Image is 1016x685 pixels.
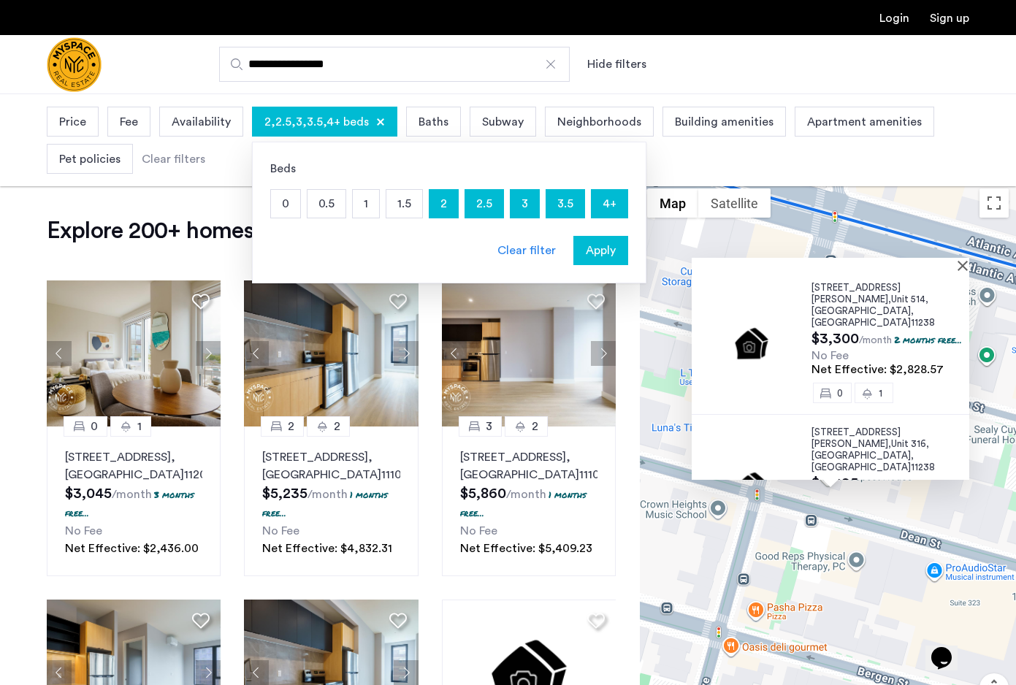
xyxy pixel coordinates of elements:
span: Building amenities [675,113,774,131]
p: 1 [353,190,379,218]
span: Pet policies [59,150,121,168]
p: 0.5 [308,190,345,218]
span: Availability [172,113,231,131]
p: 1.5 [386,190,422,218]
a: Login [879,12,909,24]
p: 0 [271,190,300,218]
p: 4+ [592,190,627,218]
span: Apply [586,242,616,259]
button: button [573,236,628,265]
a: Cazamio Logo [47,37,102,92]
iframe: chat widget [925,627,972,670]
span: Baths [419,113,448,131]
p: 3.5 [546,190,584,218]
button: Show or hide filters [587,56,646,73]
p: 2 [429,190,458,218]
p: 3 [511,190,539,218]
p: 2.5 [465,190,503,218]
img: logo [47,37,102,92]
span: 2,2.5,3,3.5,4+ beds [264,113,369,131]
span: Fee [120,113,138,131]
span: Subway [482,113,524,131]
span: Apartment amenities [807,113,922,131]
span: Price [59,113,86,131]
a: Registration [930,12,969,24]
div: Clear filters [142,150,205,168]
span: Neighborhoods [557,113,641,131]
div: Beds [270,160,628,177]
div: Clear filter [497,242,556,259]
input: Apartment Search [219,47,570,82]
